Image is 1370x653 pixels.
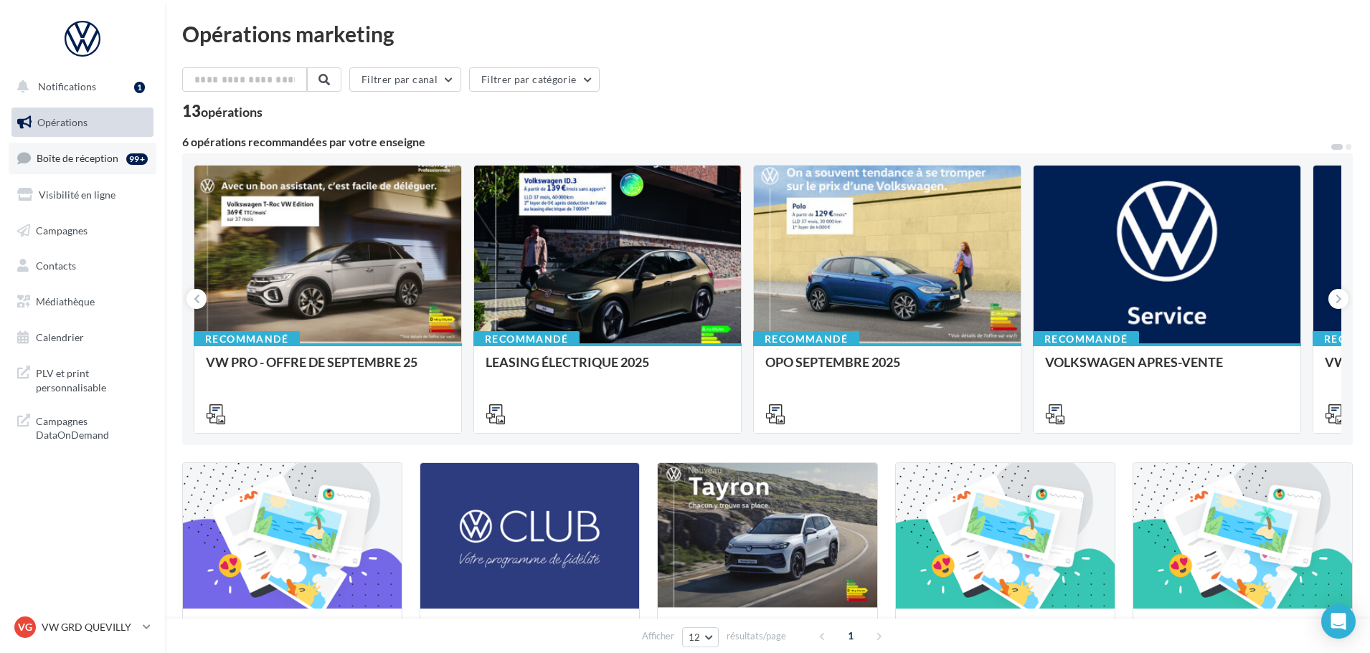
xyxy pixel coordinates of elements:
div: Recommandé [1033,331,1139,347]
div: 1 [134,82,145,93]
span: résultats/page [727,629,786,643]
div: Recommandé [194,331,300,347]
a: Campagnes [9,216,156,246]
span: 1 [839,624,862,647]
span: PLV et print personnalisable [36,363,148,394]
div: Recommandé [753,331,859,347]
span: Calendrier [36,331,84,343]
span: Notifications [38,80,96,92]
div: VW PRO - OFFRE DE SEPTEMBRE 25 [206,355,450,383]
a: VG VW GRD QUEVILLY [11,614,153,641]
span: Campagnes [36,224,88,236]
span: Afficher [642,629,674,643]
span: 12 [689,631,701,643]
button: Notifications 1 [9,72,151,102]
a: Opérations [9,108,156,138]
button: 12 [682,627,719,647]
a: Contacts [9,251,156,281]
a: Boîte de réception99+ [9,143,156,173]
div: Opérations marketing [182,23,1353,44]
button: Filtrer par canal [349,67,461,92]
div: Recommandé [473,331,580,347]
span: Boîte de réception [37,152,118,164]
button: Filtrer par catégorie [469,67,600,92]
div: LEASING ÉLECTRIQUE 2025 [486,355,729,383]
a: Campagnes DataOnDemand [9,406,156,448]
div: 99+ [126,153,148,165]
p: VW GRD QUEVILLY [42,620,137,634]
span: Visibilité en ligne [39,189,115,201]
div: 13 [182,103,263,119]
a: Visibilité en ligne [9,180,156,210]
span: Opérations [37,116,88,128]
a: PLV et print personnalisable [9,358,156,400]
span: Campagnes DataOnDemand [36,411,148,442]
div: Open Intercom Messenger [1321,604,1356,639]
span: VG [18,620,32,634]
div: OPO SEPTEMBRE 2025 [765,355,1009,383]
a: Calendrier [9,323,156,353]
span: Médiathèque [36,295,95,308]
div: VOLKSWAGEN APRES-VENTE [1045,355,1289,383]
div: opérations [201,105,263,118]
span: Contacts [36,259,76,272]
div: 6 opérations recommandées par votre enseigne [182,136,1330,148]
a: Médiathèque [9,287,156,317]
